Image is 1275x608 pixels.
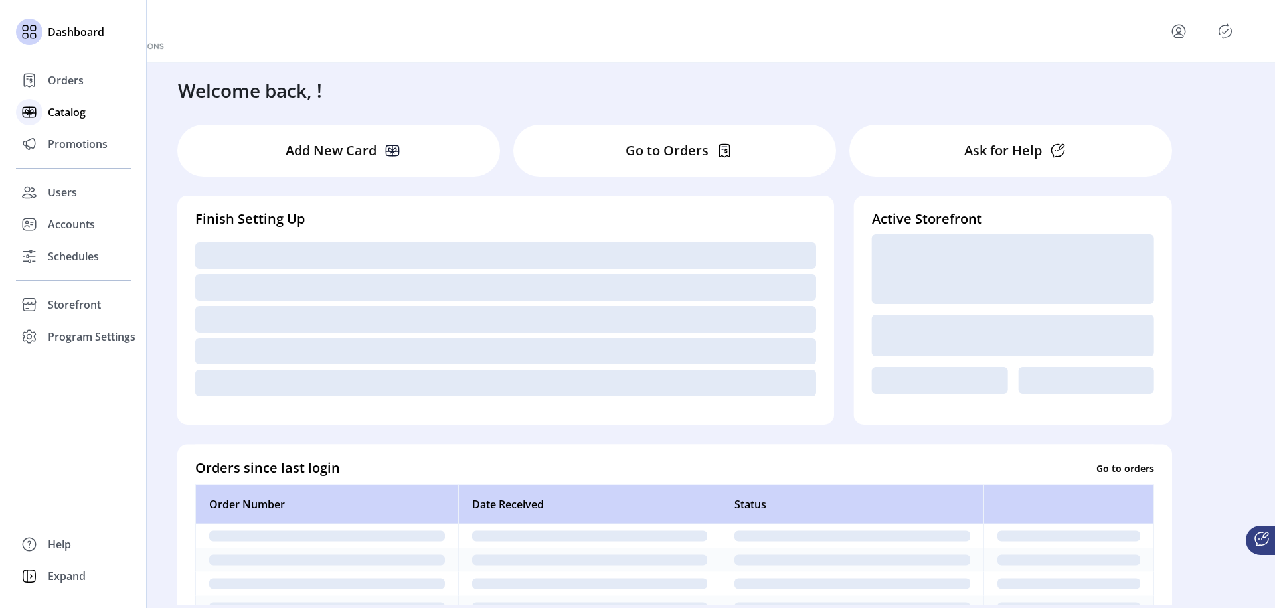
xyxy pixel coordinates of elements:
[48,536,71,552] span: Help
[721,485,983,524] th: Status
[48,185,77,200] span: Users
[1215,21,1236,42] button: Publisher Panel
[48,329,135,344] span: Program Settings
[1168,21,1189,42] button: menu
[178,76,322,104] h3: Welcome back, !
[195,209,816,229] h4: Finish Setting Up
[286,141,377,161] p: Add New Card
[458,485,721,524] th: Date Received
[48,136,108,152] span: Promotions
[48,24,104,40] span: Dashboard
[48,216,95,232] span: Accounts
[195,458,340,478] h4: Orders since last login
[48,297,101,313] span: Storefront
[48,248,99,264] span: Schedules
[1096,461,1154,475] p: Go to orders
[964,141,1042,161] p: Ask for Help
[626,141,709,161] p: Go to Orders
[195,485,458,524] th: Order Number
[48,568,86,584] span: Expand
[48,104,86,120] span: Catalog
[872,209,1154,229] h4: Active Storefront
[48,72,84,88] span: Orders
